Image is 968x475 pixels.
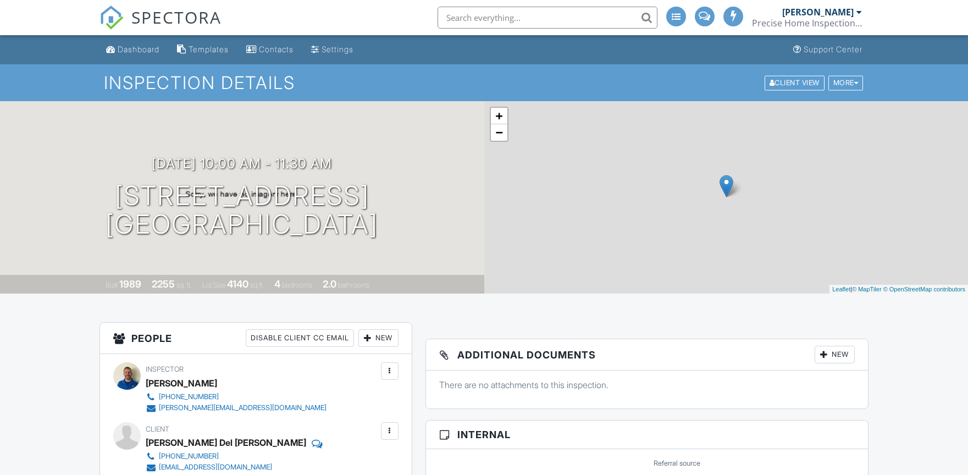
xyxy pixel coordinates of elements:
div: Precise Home Inspection Services [752,18,862,29]
input: Search everything... [438,7,657,29]
label: Referral source [654,459,700,468]
img: The Best Home Inspection Software - Spectora [99,5,124,30]
div: [EMAIL_ADDRESS][DOMAIN_NAME] [159,463,272,472]
a: Contacts [242,40,298,60]
span: sq. ft. [176,281,192,289]
span: bathrooms [338,281,369,289]
div: 2255 [152,278,175,290]
a: Dashboard [102,40,164,60]
div: More [828,75,864,90]
span: Inspector [146,365,184,373]
div: Dashboard [118,45,159,54]
a: Settings [307,40,358,60]
a: [PERSON_NAME][EMAIL_ADDRESS][DOMAIN_NAME] [146,402,327,413]
h3: Internal [426,421,869,449]
h3: Additional Documents [426,339,869,371]
a: SPECTORA [99,15,222,38]
div: Templates [189,45,229,54]
div: [PERSON_NAME] [782,7,854,18]
div: Contacts [259,45,294,54]
span: Lot Size [202,281,225,289]
p: There are no attachments to this inspection. [439,379,855,391]
a: Zoom in [491,108,507,124]
span: sq.ft. [250,281,264,289]
div: Support Center [804,45,862,54]
a: © OpenStreetMap contributors [883,286,965,292]
div: Settings [322,45,353,54]
div: 4 [274,278,280,290]
a: Templates [173,40,233,60]
div: [PHONE_NUMBER] [159,452,219,461]
div: Disable Client CC Email [246,329,354,347]
div: New [358,329,399,347]
span: bedrooms [282,281,312,289]
a: Leaflet [832,286,850,292]
div: New [815,346,855,363]
span: SPECTORA [131,5,222,29]
div: [PERSON_NAME][EMAIL_ADDRESS][DOMAIN_NAME] [159,404,327,412]
div: [PHONE_NUMBER] [159,393,219,401]
a: [PHONE_NUMBER] [146,451,317,462]
h3: People [100,323,412,354]
div: 1989 [119,278,141,290]
h3: [DATE] 10:00 am - 11:30 am [152,156,332,171]
a: Support Center [789,40,867,60]
div: 2.0 [323,278,336,290]
div: [PERSON_NAME] Del [PERSON_NAME] [146,434,306,451]
div: | [829,285,968,294]
div: 4140 [227,278,248,290]
a: [EMAIL_ADDRESS][DOMAIN_NAME] [146,462,317,473]
span: Client [146,425,169,433]
span: Built [106,281,118,289]
a: Client View [764,78,827,86]
a: © MapTiler [852,286,882,292]
div: Client View [765,75,825,90]
h1: Inspection Details [104,73,864,92]
a: Zoom out [491,124,507,141]
div: [PERSON_NAME] [146,375,217,391]
a: [PHONE_NUMBER] [146,391,327,402]
h1: [STREET_ADDRESS] [GEOGRAPHIC_DATA] [106,181,378,240]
